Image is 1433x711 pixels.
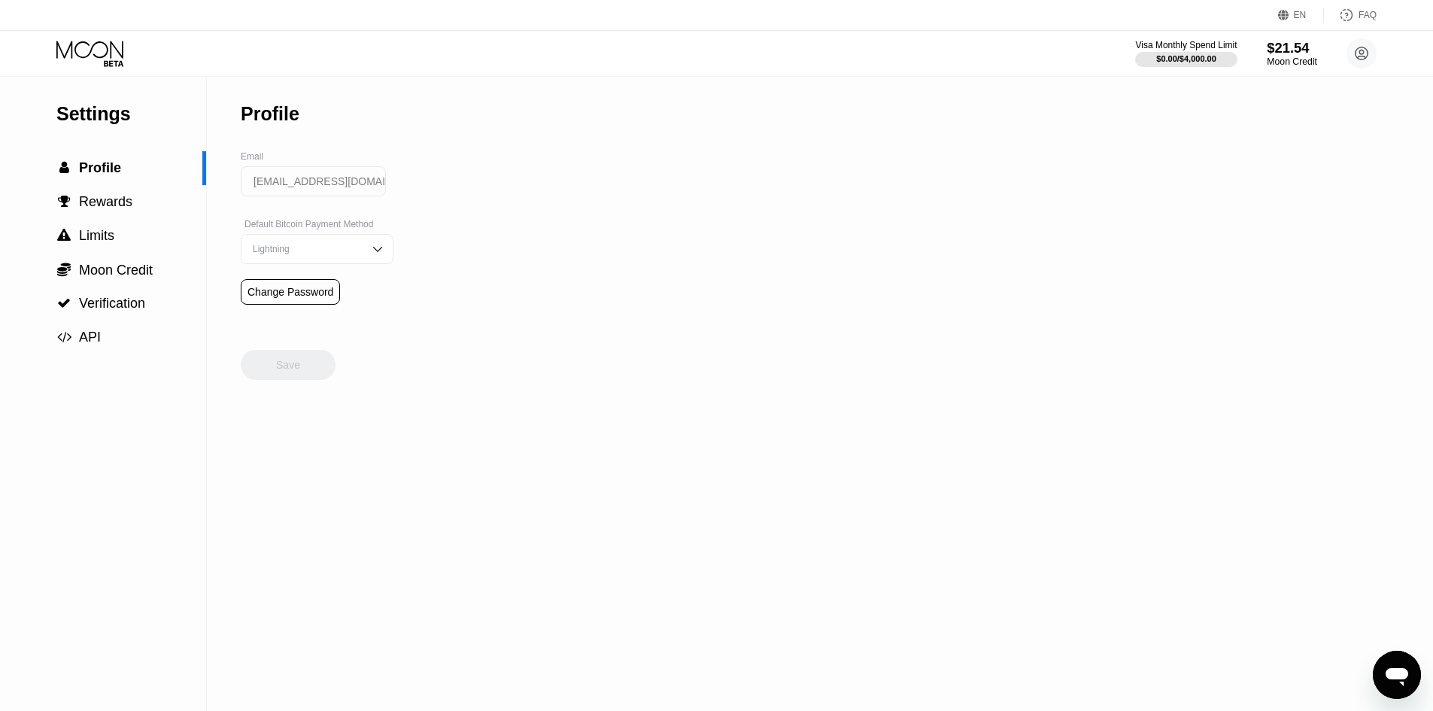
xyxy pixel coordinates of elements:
[79,160,121,175] span: Profile
[1324,8,1377,23] div: FAQ
[1373,651,1421,699] iframe: Button to launch messaging window
[57,296,71,310] span: 
[57,262,71,277] span: 
[56,161,71,175] div: 
[79,330,101,345] span: API
[79,263,153,278] span: Moon Credit
[56,330,71,344] div: 
[57,229,71,242] span: 
[1135,40,1237,67] div: Visa Monthly Spend Limit$0.00/$4,000.00
[241,279,340,305] div: Change Password
[56,195,71,208] div: 
[241,151,393,162] div: Email
[79,296,145,311] span: Verification
[56,262,71,277] div: 
[241,219,393,229] div: Default Bitcoin Payment Method
[241,103,299,125] div: Profile
[249,244,363,254] div: Lightning
[1267,40,1317,56] div: $21.54
[1156,54,1216,63] div: $0.00 / $4,000.00
[59,161,69,175] span: 
[56,229,71,242] div: 
[79,194,132,209] span: Rewards
[57,330,71,344] span: 
[1267,56,1317,67] div: Moon Credit
[79,228,114,243] span: Limits
[58,195,71,208] span: 
[1135,40,1237,50] div: Visa Monthly Spend Limit
[1359,10,1377,20] div: FAQ
[1278,8,1324,23] div: EN
[1267,40,1317,67] div: $21.54Moon Credit
[56,296,71,310] div: 
[247,286,333,298] div: Change Password
[1294,10,1307,20] div: EN
[56,103,206,125] div: Settings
